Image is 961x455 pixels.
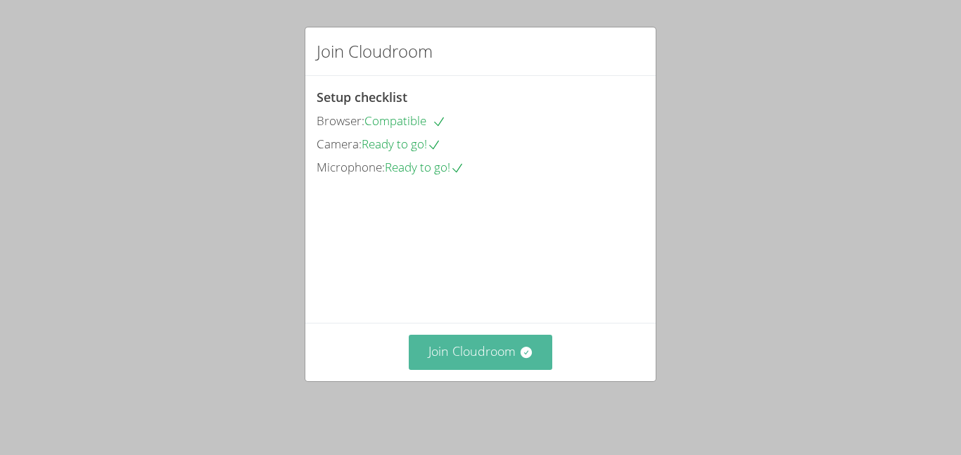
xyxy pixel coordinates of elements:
span: Ready to go! [362,136,441,152]
span: Setup checklist [317,89,407,105]
span: Camera: [317,136,362,152]
span: Microphone: [317,159,385,175]
span: Browser: [317,113,364,129]
h2: Join Cloudroom [317,39,433,64]
button: Join Cloudroom [409,335,553,369]
span: Ready to go! [385,159,464,175]
span: Compatible [364,113,446,129]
